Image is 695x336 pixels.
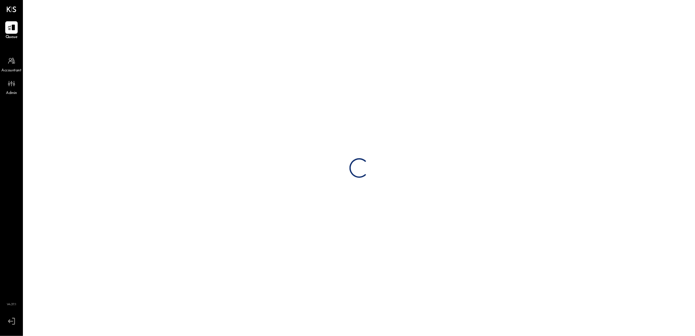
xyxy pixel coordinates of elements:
span: Accountant [2,68,22,74]
a: Queue [0,21,23,40]
a: Admin [0,77,23,96]
span: Queue [6,34,18,40]
a: Accountant [0,55,23,74]
span: Admin [6,90,17,96]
